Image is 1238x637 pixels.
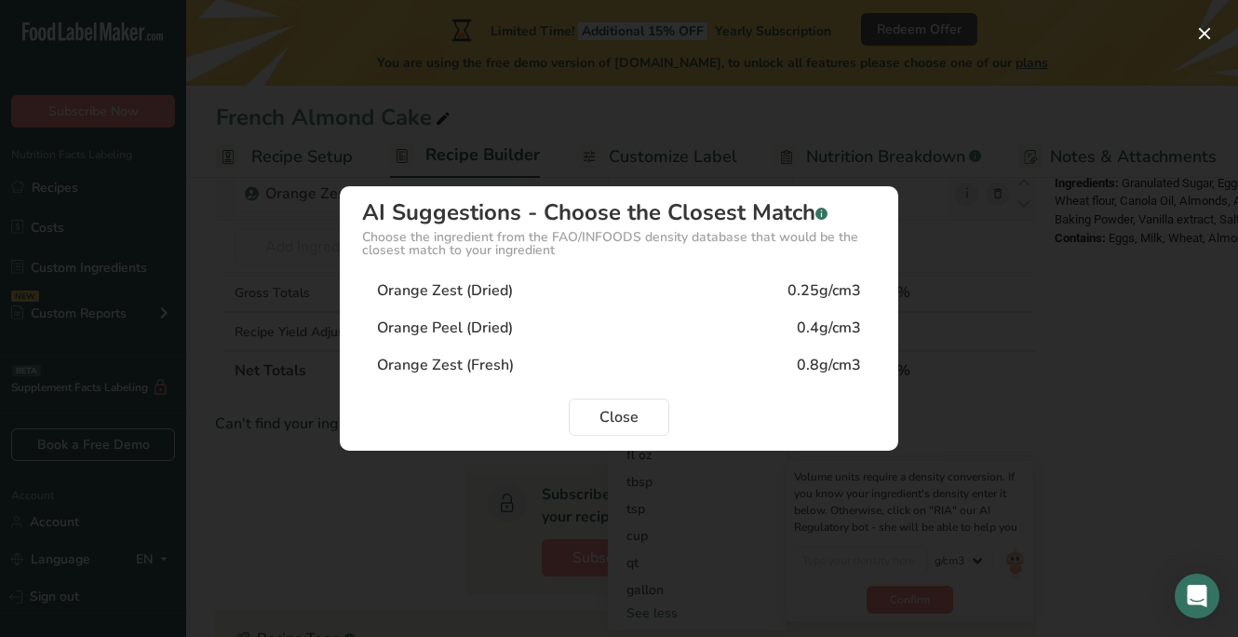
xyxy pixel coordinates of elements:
[797,354,861,376] div: 0.8g/cm3
[797,317,861,339] div: 0.4g/cm3
[377,317,513,339] div: Orange Peel (Dried)
[377,279,513,302] div: Orange Zest (Dried)
[569,399,669,436] button: Close
[1175,574,1219,618] div: Open Intercom Messenger
[787,279,861,302] div: 0.25g/cm3
[362,231,876,257] div: Choose the ingredient from the FAO/INFOODS density database that would be the closest match to yo...
[599,406,639,428] span: Close
[362,201,876,224] div: AI Suggestions - Choose the Closest Match
[377,354,514,376] div: Orange Zest (Fresh)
